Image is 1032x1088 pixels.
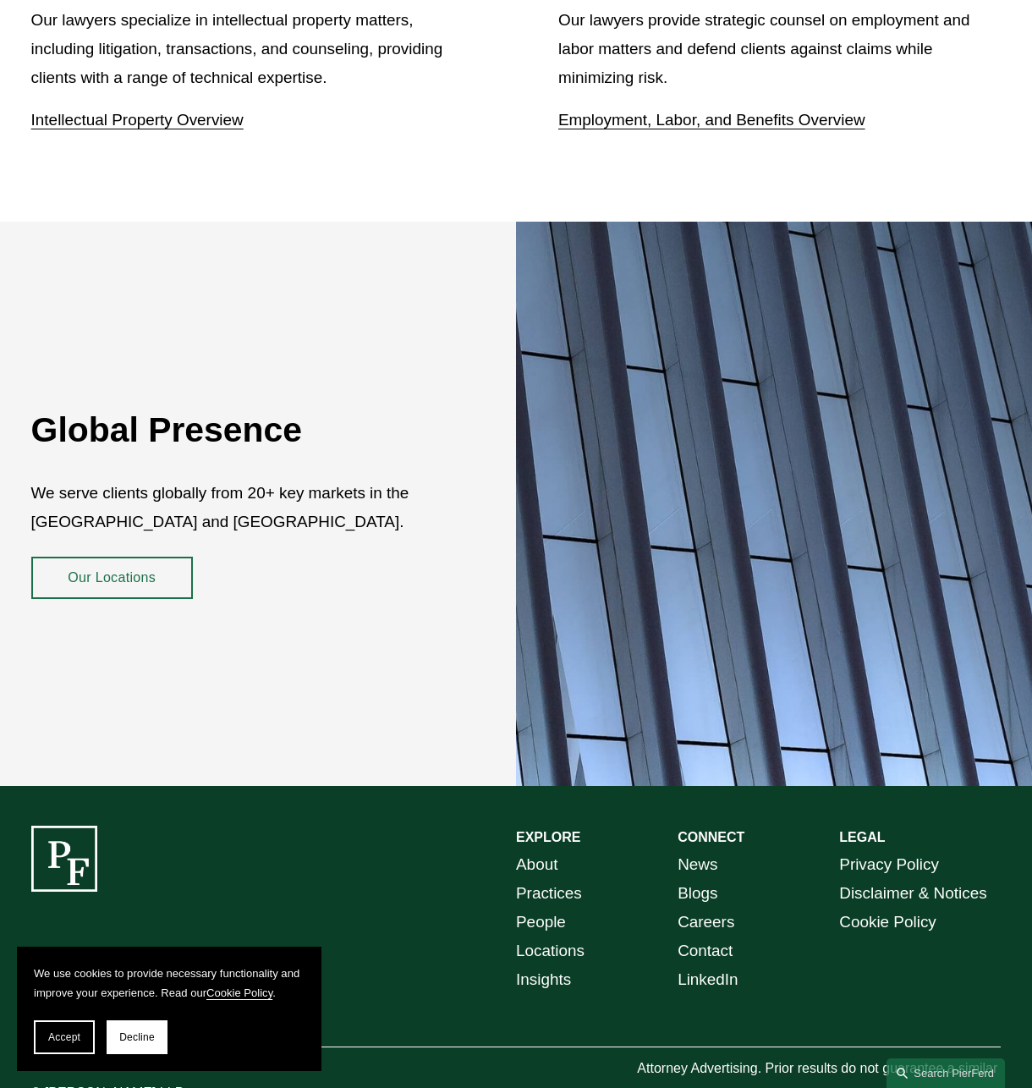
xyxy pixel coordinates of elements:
a: Locations [516,937,585,965]
a: Practices [516,879,582,908]
p: Our lawyers specialize in intellectual property matters, including litigation, transactions, and ... [31,6,474,92]
a: News [678,850,717,879]
span: Accept [48,1031,80,1043]
a: About [516,850,557,879]
strong: LEGAL [839,830,885,844]
section: Cookie banner [17,947,321,1071]
a: Employment, Labor, and Benefits Overview [558,111,865,129]
p: Our lawyers provide strategic counsel on employment and labor matters and defend clients against ... [558,6,1001,92]
a: Cookie Policy [206,986,272,999]
span: Decline [119,1031,155,1043]
strong: EXPLORE [516,830,580,844]
a: People [516,908,566,937]
a: Contact [678,937,733,965]
a: Our Locations [31,557,193,598]
a: Insights [516,965,571,994]
a: Blogs [678,879,717,908]
a: Disclaimer & Notices [839,879,986,908]
a: Intellectual Property Overview [31,111,244,129]
a: Careers [678,908,734,937]
a: LinkedIn [678,965,738,994]
p: We use cookies to provide necessary functionality and improve your experience. Read our . [34,964,305,1003]
button: Decline [107,1020,167,1054]
button: Accept [34,1020,95,1054]
a: Search this site [887,1058,1005,1088]
p: We serve clients globally from 20+ key markets in the [GEOGRAPHIC_DATA] and [GEOGRAPHIC_DATA]. [31,479,436,536]
a: Cookie Policy [839,908,936,937]
h2: Global Presence [31,409,436,452]
strong: CONNECT [678,830,744,844]
a: Privacy Policy [839,850,939,879]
